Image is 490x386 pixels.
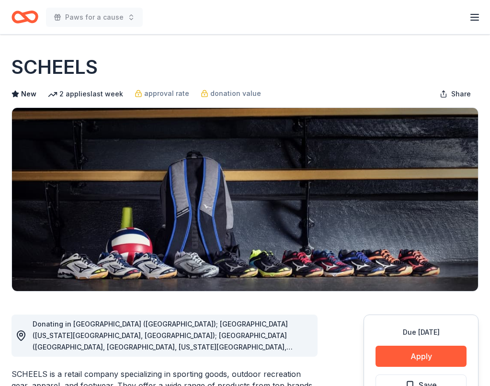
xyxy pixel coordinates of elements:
[432,84,479,104] button: Share
[11,54,98,81] h1: SCHEELS
[210,88,261,99] span: donation value
[144,88,189,99] span: approval rate
[12,108,478,291] img: Image for SCHEELS
[376,346,467,367] button: Apply
[21,88,36,100] span: New
[135,88,189,99] a: approval rate
[46,8,143,27] button: Paws for a cause
[451,88,471,100] span: Share
[65,12,124,23] span: Paws for a cause
[201,88,261,99] a: donation value
[376,327,467,338] div: Due [DATE]
[11,6,38,28] a: Home
[48,88,123,100] div: 2 applies last week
